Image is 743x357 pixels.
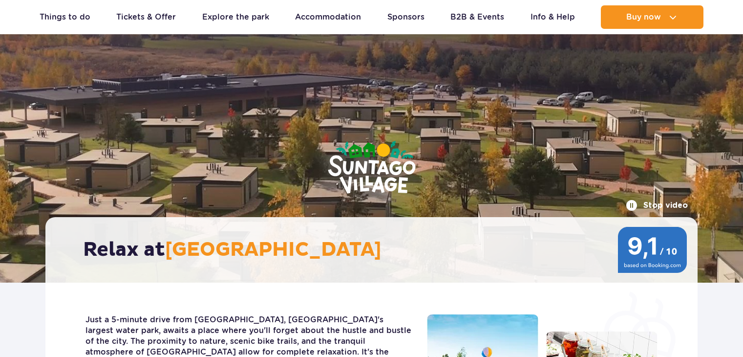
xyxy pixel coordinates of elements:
button: Stop video [626,200,688,211]
a: Info & Help [531,5,575,29]
a: Explore the park [202,5,269,29]
img: 9,1/10 wg ocen z Booking.com [617,227,688,273]
span: Buy now [626,13,661,22]
span: [GEOGRAPHIC_DATA] [165,238,382,262]
a: Accommodation [295,5,361,29]
h2: Relax at [83,238,670,262]
a: Sponsors [387,5,425,29]
a: Tickets & Offer [116,5,176,29]
a: Things to do [40,5,90,29]
img: Suntago Village [289,103,455,234]
button: Buy now [601,5,703,29]
a: B2B & Events [450,5,504,29]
